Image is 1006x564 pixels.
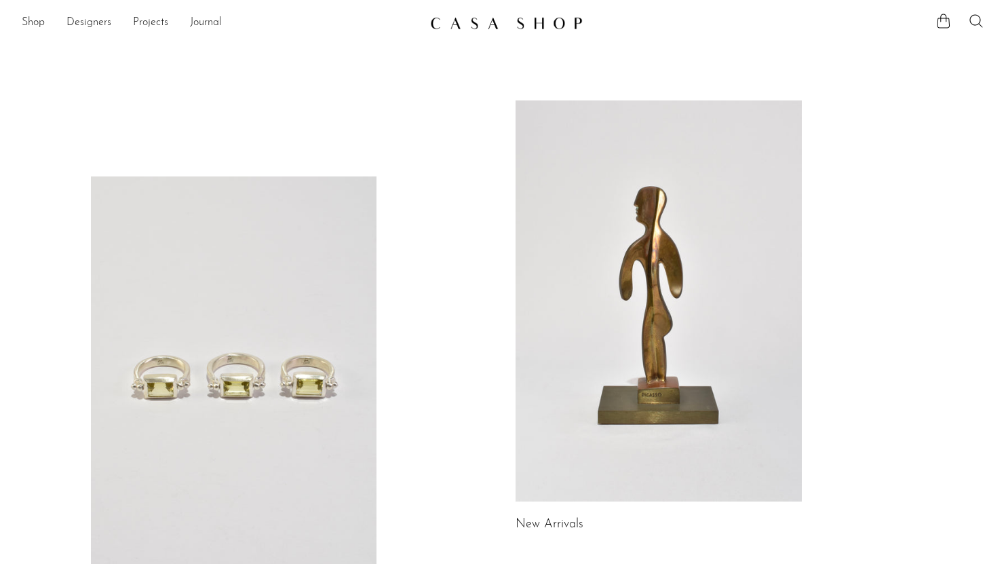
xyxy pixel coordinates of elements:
a: Journal [190,14,222,32]
ul: NEW HEADER MENU [22,12,419,35]
nav: Desktop navigation [22,12,419,35]
a: Projects [133,14,168,32]
a: New Arrivals [516,519,583,531]
a: Shop [22,14,45,32]
a: Designers [66,14,111,32]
